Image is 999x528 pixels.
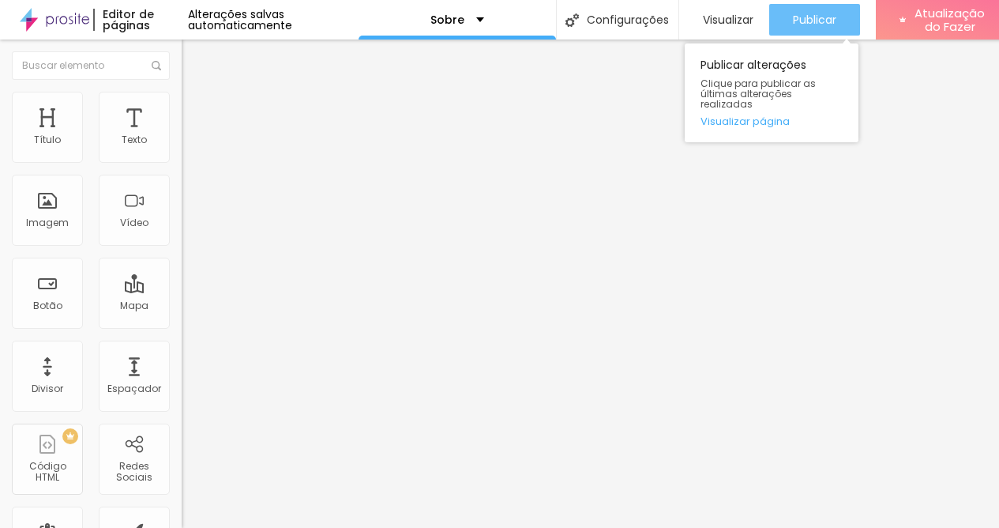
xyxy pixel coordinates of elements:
[587,12,669,28] font: Configurações
[700,116,843,126] a: Visualizar página
[34,133,61,146] font: Título
[703,12,753,28] font: Visualizar
[120,299,148,312] font: Mapa
[120,216,148,229] font: Vídeo
[29,459,66,484] font: Código HTML
[26,216,69,229] font: Imagem
[700,114,790,129] font: Visualizar página
[33,299,62,312] font: Botão
[116,459,152,484] font: Redes Sociais
[152,61,161,70] img: Ícone
[103,6,154,33] font: Editor de páginas
[793,12,836,28] font: Publicar
[679,4,769,36] button: Visualizar
[122,133,147,146] font: Texto
[700,57,806,73] font: Publicar alterações
[700,77,816,111] font: Clique para publicar as últimas alterações realizadas
[107,382,161,395] font: Espaçador
[914,5,985,35] font: Atualização do Fazer
[32,382,63,395] font: Divisor
[769,4,860,36] button: Publicar
[12,51,170,80] input: Buscar elemento
[430,12,464,28] font: Sobre
[565,13,579,27] img: Ícone
[188,6,292,33] font: Alterações salvas automaticamente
